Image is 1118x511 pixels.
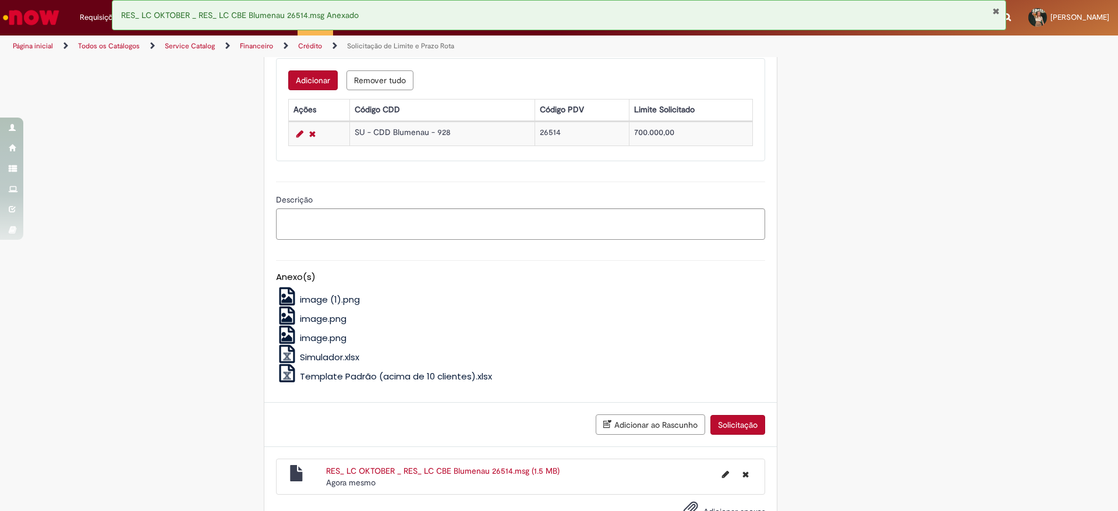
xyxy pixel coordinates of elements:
a: Financeiro [240,41,273,51]
ul: Trilhas de página [9,36,737,57]
img: ServiceNow [1,6,61,29]
a: Crédito [298,41,322,51]
h5: Anexo(s) [276,272,765,282]
time: 29/09/2025 08:16:35 [326,477,376,488]
button: Adicionar ao Rascunho [596,414,705,435]
button: Excluir RES_ LC OKTOBER _ RES_ LC CBE Blumenau 26514.msg [735,465,756,484]
a: Simulador.xlsx [276,351,360,363]
td: 700.000,00 [629,122,753,146]
a: Solicitação de Limite e Prazo Rota [347,41,454,51]
button: Solicitação [710,415,765,435]
textarea: Descrição [276,208,765,240]
a: Remover linha 1 [306,127,319,141]
th: Limite Solicitado [629,99,753,120]
button: Fechar Notificação [992,6,1000,16]
th: Código PDV [535,99,629,120]
span: Descrição [276,194,315,205]
button: Editar nome de arquivo RES_ LC OKTOBER _ RES_ LC CBE Blumenau 26514.msg [715,465,736,484]
span: image.png [300,332,346,344]
span: RES_ LC OKTOBER _ RES_ LC CBE Blumenau 26514.msg Anexado [121,10,359,20]
span: Agora mesmo [326,477,376,488]
td: SU - CDD Blumenau - 928 [349,122,535,146]
a: Service Catalog [165,41,215,51]
button: Remove all rows for Crédito [346,70,413,90]
td: 26514 [535,122,629,146]
span: [PERSON_NAME] [1050,12,1109,22]
a: image.png [276,332,347,344]
th: Código CDD [349,99,535,120]
span: Template Padrão (acima de 10 clientes).xlsx [300,370,492,382]
span: image.png [300,313,346,325]
a: Página inicial [13,41,53,51]
span: Simulador.xlsx [300,351,359,363]
a: Template Padrão (acima de 10 clientes).xlsx [276,370,493,382]
th: Ações [288,99,349,120]
span: image (1).png [300,293,360,306]
button: Add a row for Crédito [288,70,338,90]
a: image (1).png [276,293,360,306]
a: RES_ LC OKTOBER _ RES_ LC CBE Blumenau 26514.msg (1.5 MB) [326,466,560,476]
a: Todos os Catálogos [78,41,140,51]
a: Editar Linha 1 [293,127,306,141]
span: Requisições [80,12,121,23]
a: image.png [276,313,347,325]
